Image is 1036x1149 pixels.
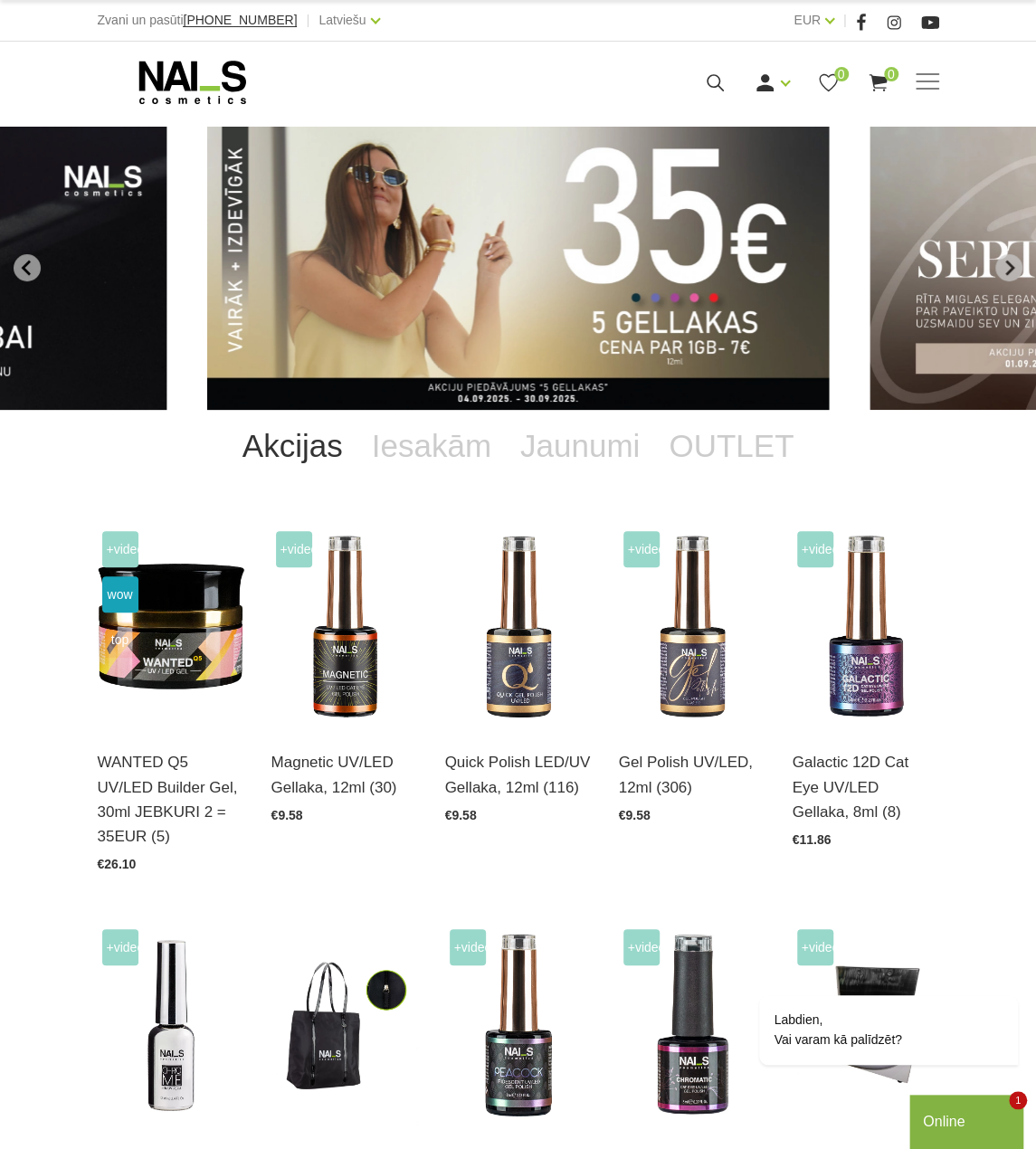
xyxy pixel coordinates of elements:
[867,71,889,94] a: 0
[102,622,138,658] span: top
[271,750,418,799] a: Magnetic UV/LED Gellaka, 12ml (30)
[98,9,298,32] div: Zvani un pasūti
[98,527,244,728] img: Gels WANTED NAILS cosmetics tehniķu komanda ir radījusi gelu, kas ilgi jau ir katra meistara mekl...
[306,9,309,32] span: |
[271,527,418,728] img: Ilgnoturīga gellaka, kas sastāv no metāla mikrodaļiņām, kuras īpaša magnēta ietekmē var pārvērst ...
[276,531,312,567] span: +Video
[623,531,660,567] span: +Video
[884,67,898,81] span: 0
[207,127,829,410] li: 1 of 12
[98,857,137,871] span: €26.10
[271,925,418,1126] img: Ērta, eleganta, izturīga soma ar NAI_S cosmetics logo.Izmērs: 38 x 46 x 14 cm...
[619,527,765,728] img: Ilgnoturīga, intensīvi pigmentēta gellaka. Viegli klājas, lieliski žūst, nesaraujas, neatkāpjas n...
[909,1091,1027,1149] iframe: chat widget
[817,71,840,94] a: 0
[793,527,939,728] img: Daudzdimensionāla magnētiskā gellaka, kas satur smalkas, atstarojošas hroma daļiņas. Ar īpaša mag...
[271,808,303,822] span: €9.58
[450,929,486,965] span: +Video
[995,254,1022,281] button: Next slide
[98,925,244,1126] img: Paredzēta hromēta jeb spoguļspīduma efekta veidošanai uz pilnas naga plātnes vai atsevišķiem diza...
[834,67,849,81] span: 0
[102,929,138,965] span: +Video
[654,410,808,482] a: OUTLET
[619,750,765,799] a: Gel Polish UV/LED, 12ml (306)
[619,808,651,822] span: €9.58
[619,925,765,1126] img: Chromatic magnētiskā dizaina gellaka ar smalkām, atstarojošām hroma daļiņām. Izteiksmīgs 4D efekt...
[623,929,660,965] span: +Video
[183,13,297,27] span: [PHONE_NUMBER]
[843,9,847,32] span: |
[357,410,506,482] a: Iesakām
[228,410,357,482] a: Akcijas
[793,750,939,824] a: Galactic 12D Cat Eye UV/LED Gellaka, 8ml (8)
[797,531,833,567] span: +Video
[445,527,592,728] img: Ātri, ērti un vienkārši!Intensīvi pigmentēta gellaka, kas perfekti klājas arī vienā slānī, tādā v...
[318,9,366,31] a: Latviešu
[102,531,138,567] span: +Video
[445,750,592,799] a: Quick Polish LED/UV Gellaka, 12ml (116)
[794,9,821,31] a: EUR
[506,410,654,482] a: Jaunumi
[14,254,41,281] button: Go to last slide
[445,808,477,822] span: €9.58
[701,831,1027,1086] iframe: chat widget
[102,576,138,612] span: wow
[183,14,297,27] a: [PHONE_NUMBER]
[98,750,244,849] a: WANTED Q5 UV/LED Builder Gel, 30ml JEBKURI 2 = 35EUR (5)
[445,925,592,1126] img: Hameleona efekta gellakas pārklājums. Intensīvam rezultātam lietot uz melna pamattoņa, tādā veidā...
